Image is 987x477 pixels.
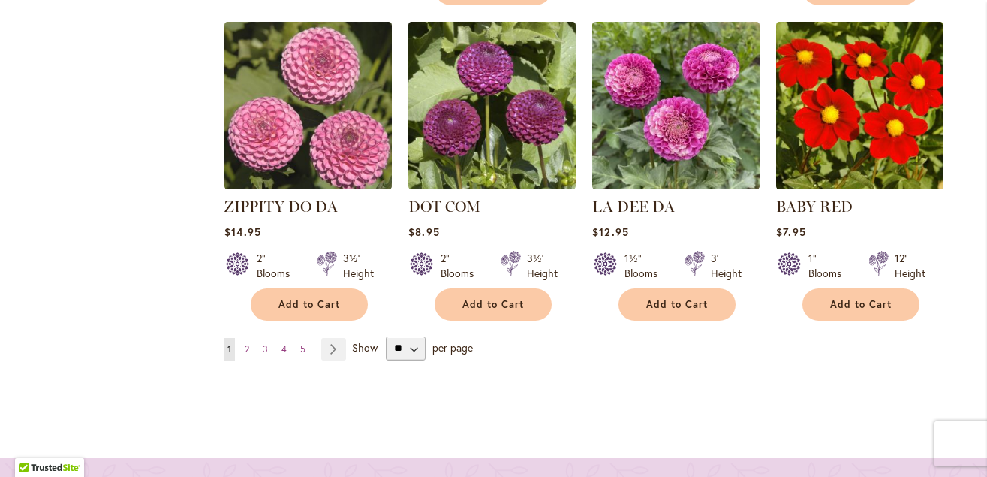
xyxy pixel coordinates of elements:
[263,343,268,355] span: 3
[776,22,943,189] img: BABY RED
[224,225,260,239] span: $14.95
[592,22,760,189] img: La Dee Da
[776,198,853,216] a: BABY RED
[296,338,309,361] a: 5
[592,198,675,216] a: LA DEE DA
[776,178,943,192] a: BABY RED
[776,225,805,239] span: $7.95
[343,251,374,281] div: 3½' Height
[462,298,524,311] span: Add to Cart
[251,288,368,321] button: Add to Cart
[408,198,480,216] a: DOT COM
[281,343,287,355] span: 4
[618,288,736,321] button: Add to Cart
[592,225,628,239] span: $12.95
[300,343,305,355] span: 5
[408,225,439,239] span: $8.95
[241,338,253,361] a: 2
[352,340,378,354] span: Show
[259,338,272,361] a: 3
[224,178,392,192] a: ZIPPITY DO DA
[441,251,483,281] div: 2" Blooms
[711,251,742,281] div: 3' Height
[830,298,892,311] span: Add to Cart
[224,22,392,189] img: ZIPPITY DO DA
[527,251,558,281] div: 3½' Height
[808,251,850,281] div: 1" Blooms
[408,22,576,189] img: DOT COM
[278,298,340,311] span: Add to Cart
[224,198,338,216] a: ZIPPITY DO DA
[802,288,919,321] button: Add to Cart
[227,343,231,355] span: 1
[11,424,53,466] iframe: Launch Accessibility Center
[592,178,760,192] a: La Dee Da
[435,288,552,321] button: Add to Cart
[624,251,667,281] div: 1½" Blooms
[408,178,576,192] a: DOT COM
[646,298,708,311] span: Add to Cart
[895,251,925,281] div: 12" Height
[257,251,299,281] div: 2" Blooms
[278,338,290,361] a: 4
[432,340,473,354] span: per page
[245,343,249,355] span: 2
